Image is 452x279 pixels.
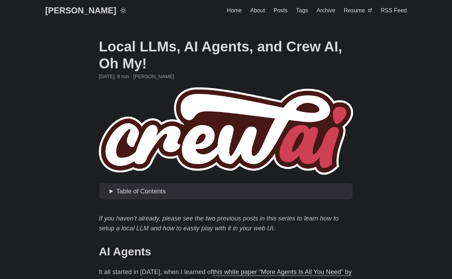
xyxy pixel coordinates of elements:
[344,7,365,13] span: Resume
[116,188,166,195] span: Table of Contents
[381,7,407,13] span: RSS Feed
[99,245,353,258] h2: AI Agents
[99,215,339,232] em: If you haven’t already, please see the two previous posts in this series to learn how to setup a ...
[296,7,308,13] span: Tags
[316,7,335,13] span: Archive
[227,7,242,13] span: Home
[109,186,350,197] summary: Table of Contents
[250,7,265,13] span: About
[274,7,288,13] span: Posts
[99,73,114,80] span: 2024-04-19 01:23:12 -0400 -0400
[99,38,353,72] h1: Local LLMs, AI Agents, and Crew AI, Oh My!
[99,73,353,80] div: · 8 min · [PERSON_NAME]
